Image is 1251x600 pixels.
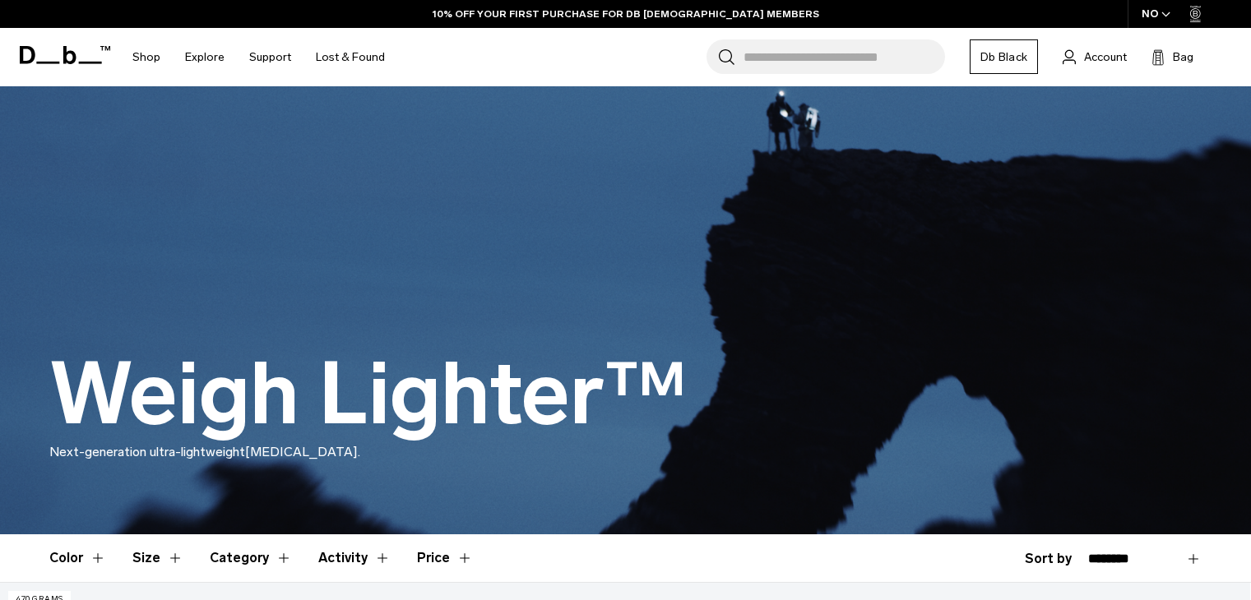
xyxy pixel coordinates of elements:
[132,28,160,86] a: Shop
[318,534,391,582] button: Toggle Filter
[49,444,245,459] span: Next-generation ultra-lightweight
[1063,47,1127,67] a: Account
[49,347,687,442] h1: Weigh Lighter™
[132,534,183,582] button: Toggle Filter
[249,28,291,86] a: Support
[185,28,225,86] a: Explore
[417,534,473,582] button: Toggle Price
[120,28,397,86] nav: Main Navigation
[1151,47,1193,67] button: Bag
[1084,48,1127,66] span: Account
[1173,48,1193,66] span: Bag
[970,39,1038,74] a: Db Black
[245,444,360,459] span: [MEDICAL_DATA].
[316,28,385,86] a: Lost & Found
[433,7,819,21] a: 10% OFF YOUR FIRST PURCHASE FOR DB [DEMOGRAPHIC_DATA] MEMBERS
[210,534,292,582] button: Toggle Filter
[49,534,106,582] button: Toggle Filter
